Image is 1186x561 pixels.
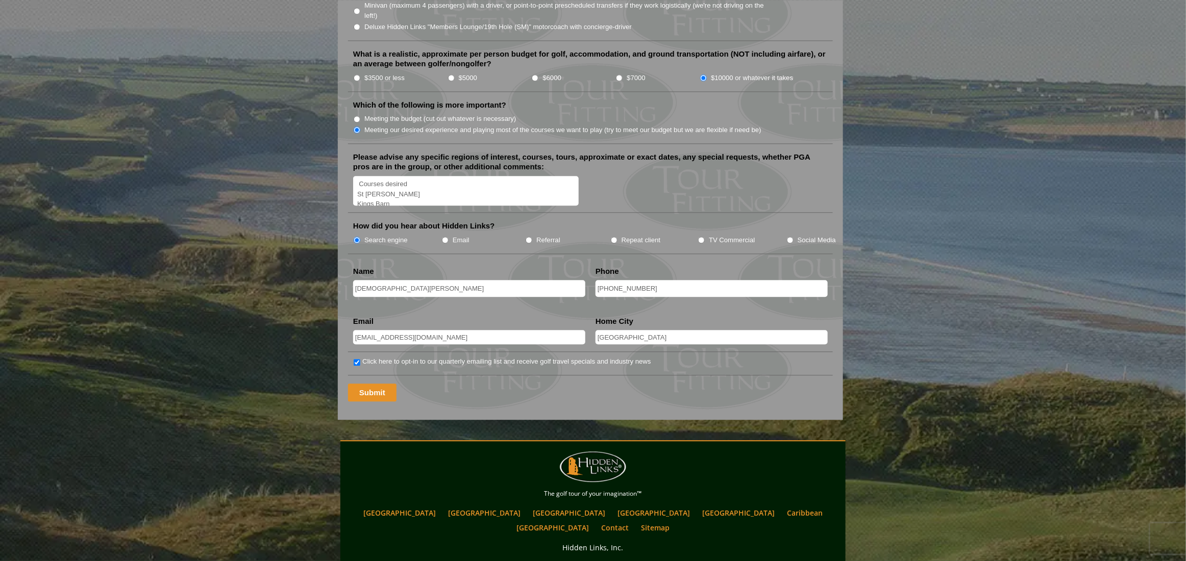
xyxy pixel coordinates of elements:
[543,73,561,83] label: $6000
[459,73,477,83] label: $5000
[511,520,594,535] a: [GEOGRAPHIC_DATA]
[353,221,495,231] label: How did you hear about Hidden Links?
[353,176,579,206] textarea: Courses desired St [PERSON_NAME] Kings Barn Carnoustie Troon Turnberry Western [PERSON_NAME] Dund...
[612,505,695,520] a: [GEOGRAPHIC_DATA]
[364,1,775,20] label: Minivan (maximum 4 passengers) with a driver, or point-to-point prescheduled transfers if they wo...
[627,73,645,83] label: $7000
[443,505,526,520] a: [GEOGRAPHIC_DATA]
[358,505,441,520] a: [GEOGRAPHIC_DATA]
[709,235,755,245] label: TV Commercial
[364,114,516,124] label: Meeting the budget (cut out whatever is necessary)
[353,316,374,326] label: Email
[596,266,619,276] label: Phone
[798,235,836,245] label: Social Media
[364,22,632,32] label: Deluxe Hidden Links "Members Lounge/19th Hole (SM)" motorcoach with concierge-driver
[353,266,374,276] label: Name
[596,316,633,326] label: Home City
[348,384,397,401] input: Submit
[636,520,675,535] a: Sitemap
[596,520,634,535] a: Contact
[362,356,651,367] label: Click here to opt-in to our quarterly emailing list and receive golf travel specials and industry...
[353,152,828,172] label: Please advise any specific regions of interest, courses, tours, approximate or exact dates, any s...
[782,505,828,520] a: Caribbean
[528,505,610,520] a: [GEOGRAPHIC_DATA]
[343,488,843,499] p: The golf tour of your imagination™
[711,73,793,83] label: $10000 or whatever it takes
[697,505,780,520] a: [GEOGRAPHIC_DATA]
[353,49,828,69] label: What is a realistic, approximate per person budget for golf, accommodation, and ground transporta...
[364,125,761,135] label: Meeting our desired experience and playing most of the courses we want to play (try to meet our b...
[364,73,405,83] label: $3500 or less
[536,235,560,245] label: Referral
[343,541,843,554] p: Hidden Links, Inc.
[353,100,506,110] label: Which of the following is more important?
[622,235,661,245] label: Repeat client
[453,235,470,245] label: Email
[364,235,408,245] label: Search engine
